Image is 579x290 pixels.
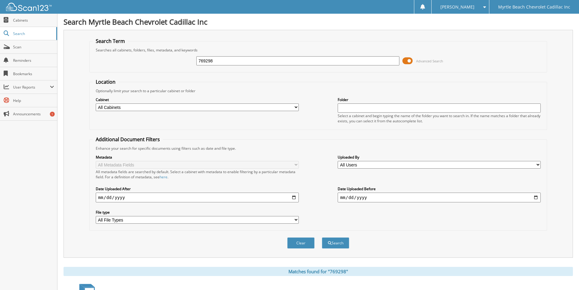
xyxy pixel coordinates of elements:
span: Myrtle Beach Chevrolet Cadillac Inc [498,5,570,9]
div: All metadata fields are searched by default. Select a cabinet with metadata to enable filtering b... [96,169,299,180]
span: User Reports [13,85,50,90]
div: Matches found for "769298" [64,267,573,276]
button: Search [322,237,349,249]
img: scan123-logo-white.svg [6,3,52,11]
span: Reminders [13,58,54,63]
span: Bookmarks [13,71,54,76]
label: Cabinet [96,97,299,102]
span: Announcements [13,111,54,117]
div: Enhance your search for specific documents using filters such as date and file type. [93,146,544,151]
label: File type [96,210,299,215]
input: end [338,193,541,202]
span: Help [13,98,54,103]
span: Cabinets [13,18,54,23]
legend: Additional Document Filters [93,136,163,143]
h1: Search Myrtle Beach Chevrolet Cadillac Inc [64,17,573,27]
span: [PERSON_NAME] [440,5,474,9]
a: here [160,174,167,180]
div: 1 [50,112,55,117]
label: Metadata [96,155,299,160]
div: Searches all cabinets, folders, files, metadata, and keywords [93,47,544,53]
legend: Search Term [93,38,128,44]
legend: Location [93,79,119,85]
button: Clear [287,237,315,249]
span: Scan [13,44,54,50]
div: Optionally limit your search to a particular cabinet or folder [93,88,544,93]
input: start [96,193,299,202]
label: Date Uploaded After [96,186,299,191]
span: Advanced Search [416,59,443,63]
label: Uploaded By [338,155,541,160]
label: Date Uploaded Before [338,186,541,191]
span: Search [13,31,53,36]
div: Select a cabinet and begin typing the name of the folder you want to search in. If the name match... [338,113,541,124]
label: Folder [338,97,541,102]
